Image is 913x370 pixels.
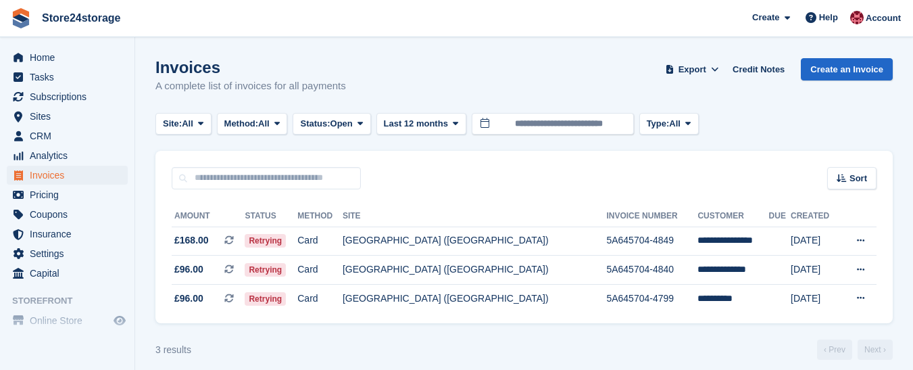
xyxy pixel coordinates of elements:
span: Retrying [245,263,286,277]
a: menu [7,166,128,185]
a: menu [7,311,128,330]
span: Tasks [30,68,111,87]
span: Pricing [30,185,111,204]
th: Created [791,206,840,227]
span: Capital [30,264,111,283]
a: Credit Notes [727,58,790,80]
button: Status: Open [293,113,370,135]
a: Previous [817,340,852,360]
td: [DATE] [791,284,840,313]
a: menu [7,48,128,67]
a: menu [7,126,128,145]
th: Invoice Number [606,206,697,227]
span: Export [678,63,706,76]
th: Status [245,206,297,227]
td: 5A645704-4840 [606,256,697,285]
td: 5A645704-4849 [606,227,697,256]
span: Account [866,11,901,25]
span: Invoices [30,166,111,185]
span: Help [819,11,838,24]
button: Site: All [155,113,212,135]
td: Card [297,227,343,256]
span: Open [330,117,353,131]
span: All [182,117,193,131]
span: Settings [30,244,111,263]
span: Retrying [245,292,286,306]
span: Site: [163,117,182,131]
button: Method: All [217,113,288,135]
a: menu [7,68,128,87]
span: Insurance [30,225,111,244]
a: menu [7,205,128,224]
span: Method: [224,117,259,131]
a: menu [7,185,128,204]
td: [DATE] [791,227,840,256]
span: CRM [30,126,111,145]
h1: Invoices [155,58,346,76]
nav: Page [814,340,895,360]
img: stora-icon-8386f47178a22dfd0bd8f6a31ec36ba5ce8667c1dd55bd0f319d3a0aa187defe.svg [11,8,31,28]
span: Subscriptions [30,87,111,106]
span: £168.00 [174,233,209,248]
span: £96.00 [174,292,203,306]
a: menu [7,264,128,283]
span: £96.00 [174,262,203,277]
span: Retrying [245,234,286,248]
button: Type: All [639,113,699,135]
a: menu [7,244,128,263]
th: Method [297,206,343,227]
span: Type: [647,117,670,131]
img: Mandy Huges [850,11,864,24]
button: Last 12 months [376,113,466,135]
a: menu [7,146,128,165]
td: [GEOGRAPHIC_DATA] ([GEOGRAPHIC_DATA]) [343,227,607,256]
a: Preview store [112,313,128,329]
button: Export [662,58,722,80]
span: Home [30,48,111,67]
a: Create an Invoice [801,58,893,80]
span: Status: [300,117,330,131]
a: menu [7,87,128,106]
th: Amount [172,206,245,227]
th: Customer [697,206,768,227]
span: All [258,117,270,131]
span: Online Store [30,311,111,330]
a: menu [7,225,128,244]
th: Site [343,206,607,227]
span: Sort [849,172,867,185]
span: Last 12 months [384,117,448,131]
td: [GEOGRAPHIC_DATA] ([GEOGRAPHIC_DATA]) [343,284,607,313]
div: 3 results [155,343,191,357]
span: Coupons [30,205,111,224]
span: Analytics [30,146,111,165]
a: menu [7,107,128,126]
span: Sites [30,107,111,126]
a: Next [858,340,893,360]
td: 5A645704-4799 [606,284,697,313]
td: Card [297,256,343,285]
th: Due [769,206,791,227]
p: A complete list of invoices for all payments [155,78,346,94]
span: Storefront [12,294,134,308]
a: Store24storage [36,7,126,29]
td: Card [297,284,343,313]
span: Create [752,11,779,24]
td: [GEOGRAPHIC_DATA] ([GEOGRAPHIC_DATA]) [343,256,607,285]
td: [DATE] [791,256,840,285]
span: All [669,117,681,131]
